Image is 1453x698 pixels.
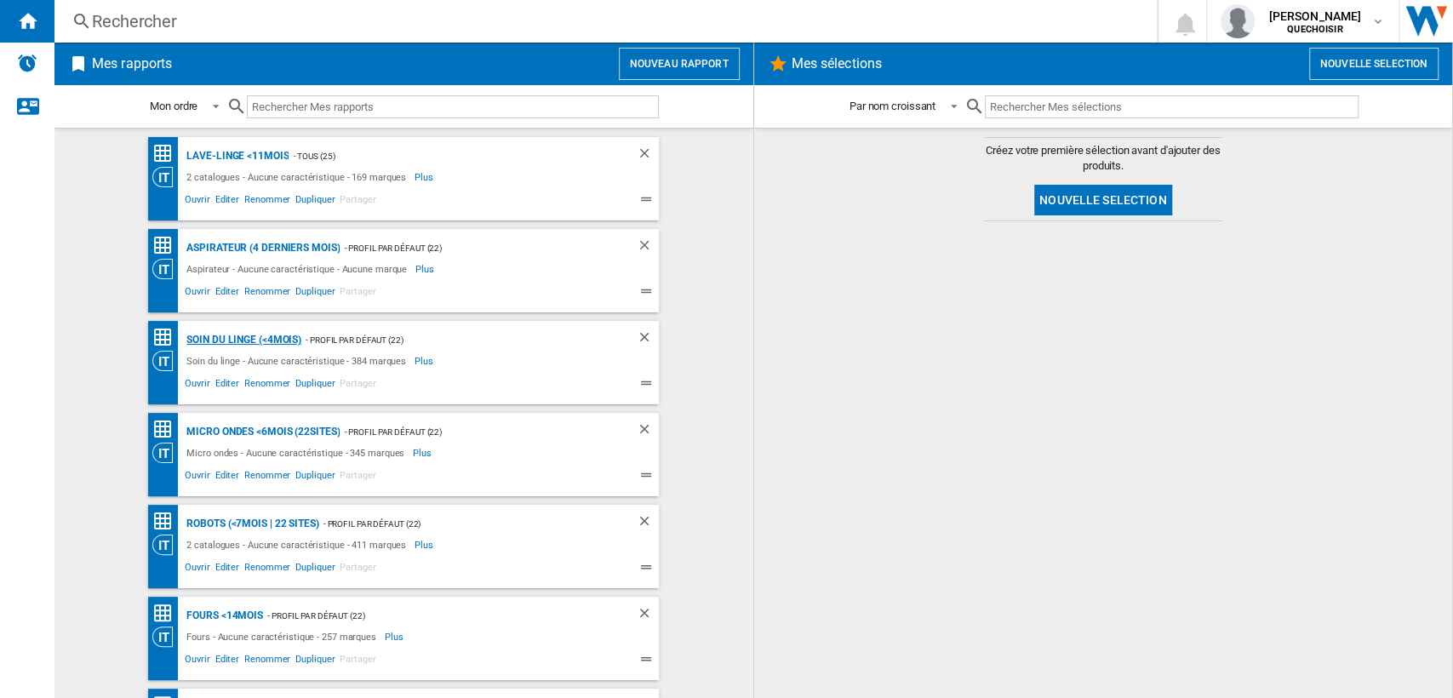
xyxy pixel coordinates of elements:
div: Supprimer [637,329,659,351]
div: Supprimer [637,513,659,535]
div: Mon ordre [150,100,197,112]
span: Renommer [242,283,293,304]
div: Vision Catégorie [152,259,182,279]
div: Vision Catégorie [152,351,182,371]
span: Dupliquer [293,467,337,488]
div: - TOUS (25) [289,146,603,167]
div: - Profil par défaut (22) [301,329,603,351]
span: Ouvrir [182,559,212,580]
b: QUECHOISIR [1287,24,1342,35]
span: Renommer [242,559,293,580]
div: Supprimer [637,605,659,626]
div: Supprimer [637,421,659,443]
button: Nouvelle selection [1034,185,1172,215]
span: Editer [213,467,242,488]
div: Classement des prix [152,419,182,440]
div: Classement des prix [152,235,182,256]
div: Vision Catégorie [152,167,182,187]
span: Partager [337,283,378,304]
div: - Profil par défaut (22) [319,513,604,535]
div: Aspirateur (4 derniers mois) [182,237,340,259]
span: Editer [213,192,242,212]
div: Micro ondes - Aucune caractéristique - 345 marques [182,443,413,463]
span: Plus [413,443,434,463]
img: alerts-logo.svg [17,53,37,73]
div: Vision Catégorie [152,535,182,555]
span: Plus [385,626,406,647]
span: Ouvrir [182,283,212,304]
span: Plus [415,351,436,371]
div: Classement des prix [152,327,182,348]
span: Partager [337,192,378,212]
span: [PERSON_NAME] [1268,8,1361,25]
div: Classement des prix [152,143,182,164]
span: Plus [415,259,437,279]
span: Partager [337,467,378,488]
span: Dupliquer [293,559,337,580]
span: Editer [213,375,242,396]
div: Supprimer [637,237,659,259]
div: Soin du linge - Aucune caractéristique - 384 marques [182,351,415,371]
div: Lave-linge <11mois [182,146,289,167]
span: Créez votre première sélection avant d'ajouter des produits. [984,143,1222,174]
div: Vision Catégorie [152,443,182,463]
span: Ouvrir [182,375,212,396]
div: Classement des prix [152,511,182,532]
span: Dupliquer [293,375,337,396]
div: Soin du linge (<4mois) [182,329,301,351]
div: Fours - Aucune caractéristique - 257 marques [182,626,385,647]
span: Dupliquer [293,192,337,212]
div: Supprimer [637,146,659,167]
div: 2 catalogues - Aucune caractéristique - 411 marques [182,535,415,555]
h2: Mes sélections [788,48,885,80]
div: Par nom croissant [849,100,935,112]
span: Ouvrir [182,651,212,672]
span: Renommer [242,192,293,212]
div: Classement des prix [152,603,182,624]
span: Editer [213,283,242,304]
button: Nouveau rapport [619,48,740,80]
span: Plus [415,167,436,187]
div: Robots (<7mois | 22 sites) [182,513,318,535]
span: Partager [337,651,378,672]
input: Rechercher Mes sélections [985,95,1359,118]
span: Editer [213,651,242,672]
span: Renommer [242,375,293,396]
span: Renommer [242,467,293,488]
button: Nouvelle selection [1309,48,1439,80]
div: 2 catalogues - Aucune caractéristique - 169 marques [182,167,415,187]
span: Plus [415,535,436,555]
span: Dupliquer [293,283,337,304]
span: Editer [213,559,242,580]
span: Renommer [242,651,293,672]
div: - Profil par défaut (22) [340,421,603,443]
span: Partager [337,559,378,580]
div: Vision Catégorie [152,626,182,647]
span: Ouvrir [182,192,212,212]
div: Rechercher [92,9,1113,33]
div: Fours <14mois [182,605,263,626]
span: Dupliquer [293,651,337,672]
h2: Mes rapports [89,48,175,80]
span: Ouvrir [182,467,212,488]
div: Micro ondes <6mois (22sites) [182,421,340,443]
input: Rechercher Mes rapports [247,95,659,118]
div: Aspirateur - Aucune caractéristique - Aucune marque [182,259,415,279]
img: profile.jpg [1221,4,1255,38]
div: - Profil par défaut (22) [263,605,603,626]
div: - Profil par défaut (22) [340,237,603,259]
span: Partager [337,375,378,396]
